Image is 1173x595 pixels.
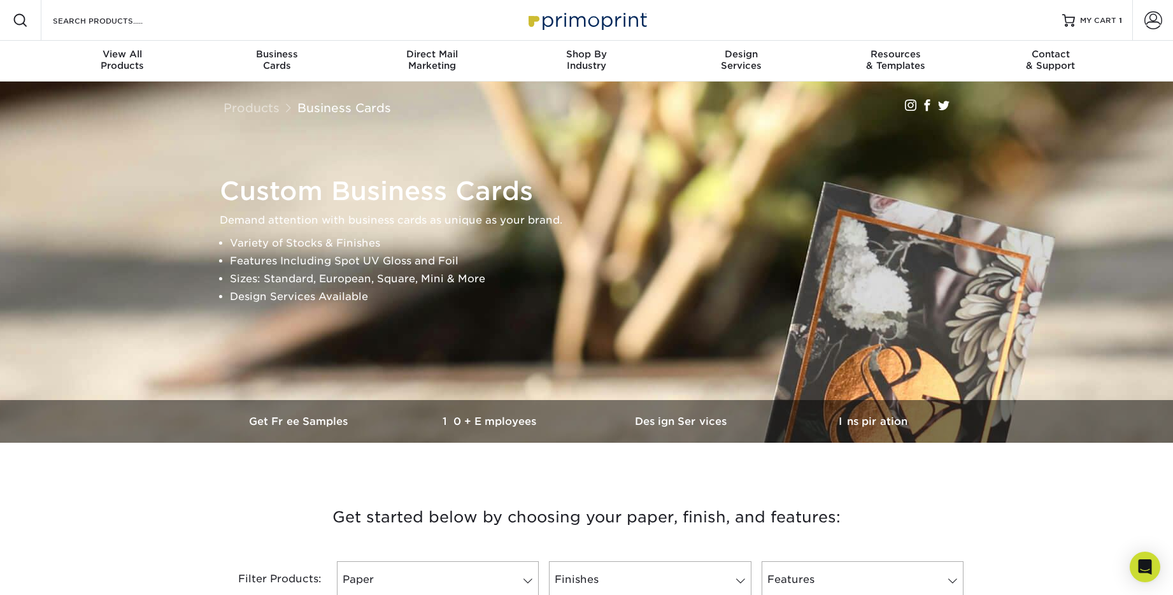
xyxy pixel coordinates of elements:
a: 10+ Employees [395,400,586,443]
a: Products [224,101,280,115]
p: Demand attention with business cards as unique as your brand. [220,211,965,229]
a: DesignServices [664,41,818,82]
span: 1 [1119,16,1122,25]
iframe: Google Customer Reviews [3,556,108,591]
img: Primoprint [523,6,650,34]
h3: Get started below by choosing your paper, finish, and features: [214,489,959,546]
span: View All [45,48,200,60]
span: Shop By [509,48,664,60]
li: Variety of Stocks & Finishes [230,234,965,252]
li: Design Services Available [230,288,965,306]
span: Direct Mail [355,48,509,60]
h3: Inspiration [778,415,969,427]
h3: Design Services [586,415,778,427]
h3: 10+ Employees [395,415,586,427]
li: Sizes: Standard, European, Square, Mini & More [230,270,965,288]
div: Products [45,48,200,71]
span: Contact [973,48,1128,60]
li: Features Including Spot UV Gloss and Foil [230,252,965,270]
a: Get Free Samples [204,400,395,443]
h3: Get Free Samples [204,415,395,427]
div: Cards [200,48,355,71]
a: Shop ByIndustry [509,41,664,82]
h1: Custom Business Cards [220,176,965,206]
div: Open Intercom Messenger [1130,552,1160,582]
div: & Support [973,48,1128,71]
div: Services [664,48,818,71]
a: Direct MailMarketing [355,41,509,82]
span: Resources [818,48,973,60]
span: Design [664,48,818,60]
a: Design Services [586,400,778,443]
div: Marketing [355,48,509,71]
a: BusinessCards [200,41,355,82]
input: SEARCH PRODUCTS..... [52,13,176,28]
div: & Templates [818,48,973,71]
a: View AllProducts [45,41,200,82]
div: Industry [509,48,664,71]
a: Inspiration [778,400,969,443]
a: Contact& Support [973,41,1128,82]
a: Business Cards [297,101,391,115]
a: Resources& Templates [818,41,973,82]
span: MY CART [1080,15,1116,26]
span: Business [200,48,355,60]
